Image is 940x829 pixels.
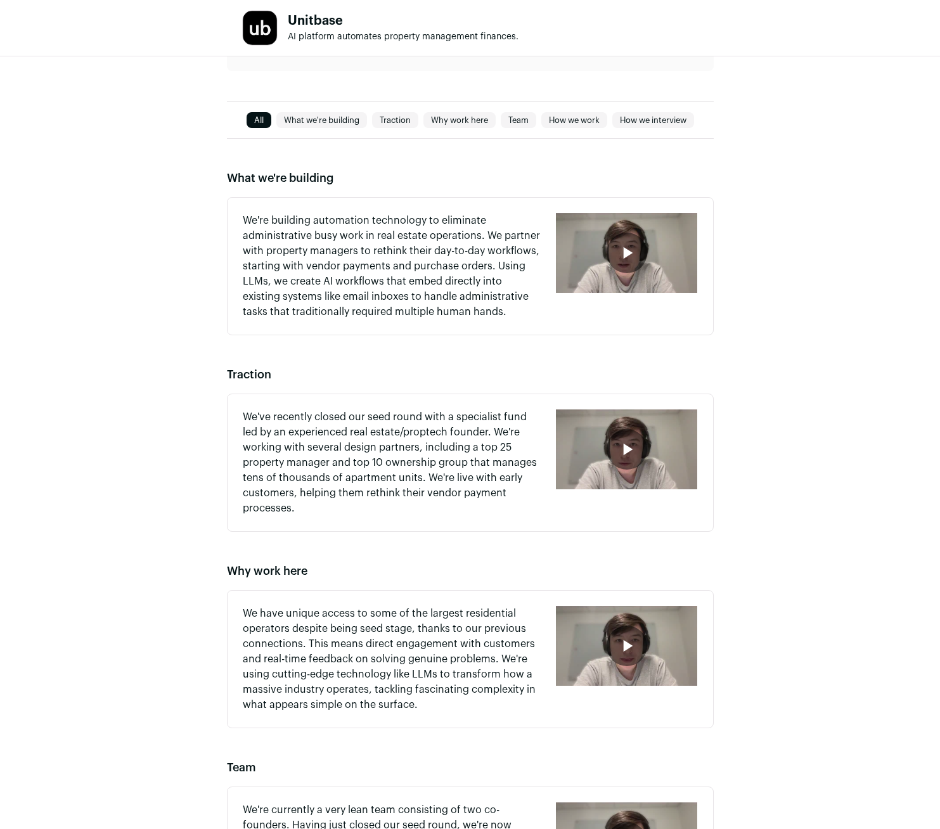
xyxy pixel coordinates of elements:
[288,15,518,27] h1: Unitbase
[372,113,418,128] a: Traction
[541,113,607,128] a: How we work
[227,169,714,187] h2: What we're building
[227,366,714,383] h2: Traction
[243,409,541,516] p: We've recently closed our seed round with a specialist fund led by an experienced real estate/pro...
[501,113,536,128] a: Team
[227,562,714,580] h2: Why work here
[276,113,367,128] a: What we're building
[288,32,518,41] span: AI platform automates property management finances.
[612,113,694,128] a: How we interview
[243,606,541,712] p: We have unique access to some of the largest residential operators despite being seed stage, than...
[423,113,496,128] a: Why work here
[227,759,714,776] h2: Team
[243,11,277,45] img: 507c7f162ae9245119f00bf8e57d82b875e7de5137840b21884cd0bcbfa05bfc.jpg
[247,113,271,128] a: All
[243,213,541,319] p: We're building automation technology to eliminate administrative busy work in real estate operati...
